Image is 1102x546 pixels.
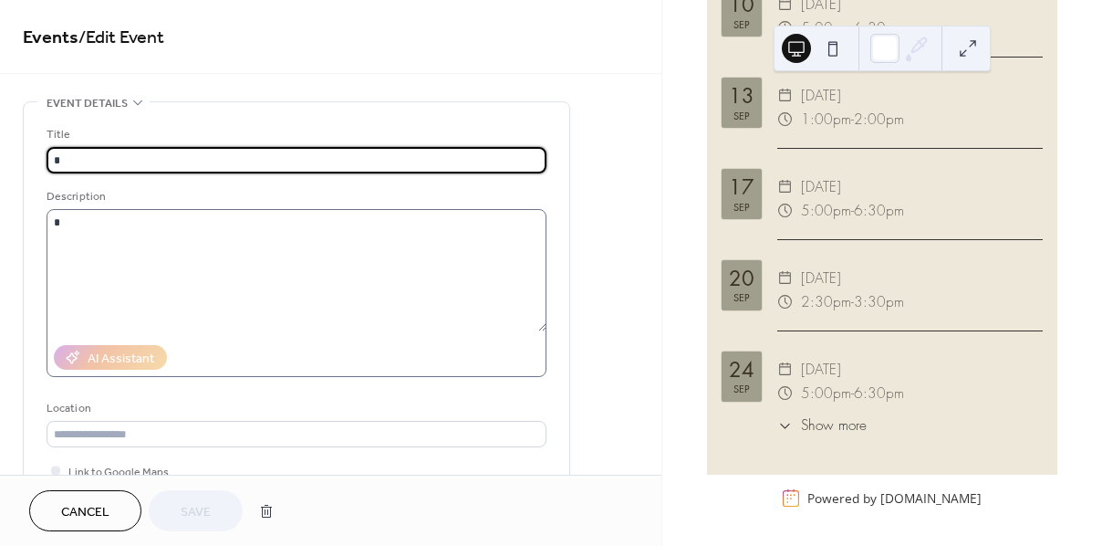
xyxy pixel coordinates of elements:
div: ​ [777,267,794,290]
button: ​Show more [777,415,867,436]
span: 5:00pm [801,199,851,223]
div: ​ [777,84,794,108]
div: 17 [729,177,754,197]
span: Cancel [61,503,109,522]
div: 13 [729,86,754,106]
span: 5:00pm [801,16,851,40]
a: Events [23,20,78,56]
button: Cancel [29,490,141,531]
span: 6:30pm [854,382,904,405]
div: ​ [777,382,794,405]
span: 5:00pm [801,382,851,405]
span: - [851,199,854,223]
div: ​ [777,415,794,436]
span: Show more [801,415,867,436]
a: [DOMAIN_NAME] [880,489,982,507]
div: Sep [733,202,750,212]
span: - [851,108,854,131]
div: Description [47,187,543,206]
span: [DATE] [801,175,841,199]
div: Powered by [807,489,982,507]
span: 6:30pm [854,199,904,223]
span: [DATE] [801,358,841,382]
span: / Edit Event [78,20,164,56]
span: 6:30pm [854,16,904,40]
span: - [851,16,854,40]
div: ​ [777,108,794,131]
div: Location [47,399,543,418]
div: 24 [729,360,754,380]
div: 20 [729,268,754,289]
div: Sep [733,383,750,394]
span: - [851,290,854,314]
span: - [851,382,854,405]
div: Sep [733,110,750,121]
span: 2:30pm [801,290,851,314]
span: Link to Google Maps [68,463,169,482]
div: ​ [777,290,794,314]
span: [DATE] [801,267,841,290]
div: ​ [777,175,794,199]
div: Sep [733,19,750,29]
div: ​ [777,199,794,223]
div: ​ [777,16,794,40]
span: Event details [47,94,128,113]
div: Title [47,125,543,144]
span: [DATE] [801,84,841,108]
div: ​ [777,358,794,382]
span: 1:00pm [801,108,851,131]
span: 3:30pm [854,290,904,314]
span: 2:00pm [854,108,904,131]
div: Sep [733,292,750,302]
